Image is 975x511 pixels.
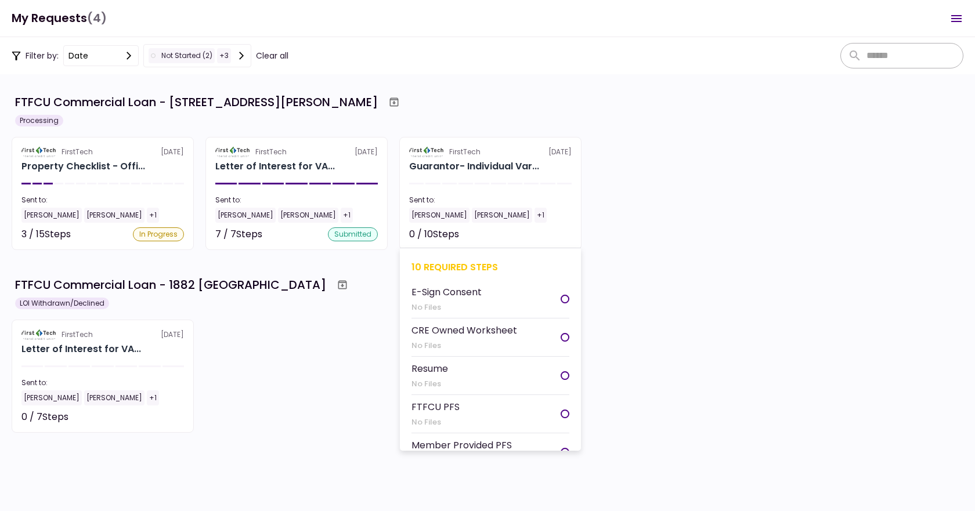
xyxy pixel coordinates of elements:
[409,160,539,173] div: Guarantor- Individual Vardhaman Bawari
[62,147,93,157] div: FirstTech
[411,285,482,299] div: E-Sign Consent
[217,48,231,63] div: + 3
[255,147,287,157] div: FirstTech
[68,49,88,62] div: date
[12,44,288,67] div: Filter by:
[449,147,481,157] div: FirstTech
[84,390,145,405] div: [PERSON_NAME]
[149,48,215,63] div: Not started (2)
[411,416,460,428] div: No Files
[519,227,572,241] div: Not started
[278,208,338,223] div: [PERSON_NAME]
[132,410,184,424] div: Not started
[215,160,335,173] div: Letter of Interest for VAS REALTY, LLC 6227 Thompson Road
[21,378,184,388] div: Sent to:
[21,160,145,173] div: Property Checklist - Office Retail 6227 Thompson Road
[21,195,184,205] div: Sent to:
[256,50,288,62] button: Clear all
[411,438,512,452] div: Member Provided PFS
[411,323,517,338] div: CRE Owned Worksheet
[384,92,405,113] button: Archive workflow
[411,361,448,376] div: Resume
[21,147,57,157] img: Partner logo
[215,227,262,241] div: 7 / 7 Steps
[215,195,378,205] div: Sent to:
[215,208,276,223] div: [PERSON_NAME]
[411,400,460,414] div: FTFCU PFS
[535,208,547,223] div: +1
[409,195,572,205] div: Sent to:
[215,147,251,157] img: Partner logo
[411,340,517,351] div: No Files
[328,227,378,241] div: submitted
[472,208,532,223] div: [PERSON_NAME]
[84,208,145,223] div: [PERSON_NAME]
[63,45,139,66] button: date
[87,6,107,30] span: (4)
[21,227,71,241] div: 3 / 15 Steps
[411,260,569,274] div: 10 required steps
[21,410,68,424] div: 0 / 7 Steps
[147,390,159,405] div: +1
[21,329,184,340] div: [DATE]
[143,44,251,67] button: Not started (2)+3
[409,147,445,157] img: Partner logo
[409,147,572,157] div: [DATE]
[15,93,378,111] div: FTFCU Commercial Loan - [STREET_ADDRESS][PERSON_NAME]
[332,274,353,295] button: Archive workflow
[21,329,57,340] img: Partner logo
[341,208,353,223] div: +1
[147,208,159,223] div: +1
[15,276,326,293] div: FTFCU Commercial Loan - 1882 [GEOGRAPHIC_DATA]
[215,147,378,157] div: [DATE]
[409,227,459,241] div: 0 / 10 Steps
[21,208,82,223] div: [PERSON_NAME]
[21,147,184,157] div: [DATE]
[15,298,109,309] div: LOI Withdrawn/Declined
[21,342,141,356] div: Letter of Interest for VAS REALTY, LLC 1882 New Scotland Road
[943,5,970,32] button: Open menu
[411,378,448,390] div: No Files
[411,302,482,313] div: No Files
[133,227,184,241] div: In Progress
[409,208,470,223] div: [PERSON_NAME]
[12,6,107,30] h1: My Requests
[21,390,82,405] div: [PERSON_NAME]
[15,115,63,126] div: Processing
[62,329,93,340] div: FirstTech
